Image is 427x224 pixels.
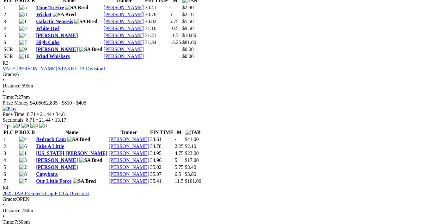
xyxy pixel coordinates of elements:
[19,26,27,31] img: 2
[3,94,15,100] span: Time:
[3,202,4,208] span: •
[150,143,174,150] td: 34.78
[104,47,144,52] a: [PERSON_NAME]
[150,164,174,170] td: 35.02
[174,129,184,136] th: M
[3,83,420,89] div: 595m
[3,25,18,32] td: 4
[109,157,149,163] a: [PERSON_NAME]
[36,19,73,24] a: Galactic Nemesis
[27,112,36,117] span: 8.71
[175,137,176,142] text: -
[3,4,18,11] td: 1
[36,164,78,170] a: [PERSON_NAME]
[108,129,149,136] th: Trainer
[3,191,89,196] a: 2025 TAB Premier's Cup F CTA Division1
[3,164,18,170] td: 5
[36,47,78,52] a: [PERSON_NAME]
[104,54,144,59] a: [PERSON_NAME]
[52,117,54,123] span: •
[186,130,201,135] img: TAB
[175,150,184,156] text: 4.75
[182,40,196,45] span: $81.00
[175,178,183,184] text: 11.5
[36,171,58,177] a: Capybara
[3,185,9,190] span: R4
[109,137,149,142] a: [PERSON_NAME]
[3,123,11,128] span: Tips
[150,178,174,184] td: 35.41
[3,157,18,163] td: 4
[109,164,149,170] a: [PERSON_NAME]
[44,100,86,106] span: $2,835 - $810 - $405
[19,40,27,45] img: 7
[182,19,194,24] span: $5.50
[79,157,102,163] img: SA Bred
[37,112,39,117] span: •
[19,19,27,24] img: 1
[36,157,78,163] a: [PERSON_NAME]
[109,171,149,177] a: [PERSON_NAME]
[40,112,52,117] span: 21.44
[150,150,174,157] td: 34.95
[3,89,4,94] span: •
[185,157,199,163] span: $17.00
[19,178,27,184] img: 7
[104,26,144,31] a: [PERSON_NAME]
[185,178,201,184] span: $101.00
[170,5,171,10] text: -
[3,196,420,202] div: OPEN
[36,40,59,45] a: High Cube
[185,171,196,177] span: $3.80
[3,18,18,25] td: 3
[36,178,71,184] a: Our Little Force
[19,33,27,38] img: 4
[3,66,106,71] a: VALE [PERSON_NAME] STAKE CTA Division1
[175,157,177,163] text: 5
[3,208,420,214] div: 730m
[3,100,420,106] div: Prize Money $4,050
[175,164,184,170] text: 5.75
[53,112,55,117] span: •
[3,150,18,157] td: 3
[36,5,64,10] a: Time To Fire
[3,143,18,150] td: 2
[73,178,96,184] img: SA Bred
[175,144,184,149] text: 2.25
[109,144,149,149] a: [PERSON_NAME]
[26,117,35,123] span: 8.71
[3,196,16,202] span: Grade:
[36,33,78,38] a: [PERSON_NAME]
[170,33,178,38] text: 11.5
[19,157,27,163] img: 3
[19,137,27,142] img: 4
[3,112,26,117] span: Race Time:
[19,164,27,170] img: 2
[170,26,179,31] text: 10.5
[3,72,420,77] div: 6
[31,130,35,135] span: B
[55,117,66,123] span: 13.17
[19,54,29,59] img: 10
[3,60,9,66] span: R3
[170,19,179,24] text: 5.75
[185,164,196,170] span: $3.40
[145,39,169,46] td: 31.34
[145,32,169,39] td: 31.21
[3,214,4,219] span: •
[3,11,18,18] td: 2
[182,54,194,59] span: $0.00
[53,12,76,17] img: SA Bred
[19,150,27,156] img: 1
[3,208,21,213] span: Distance:
[109,178,149,184] a: [PERSON_NAME]
[150,136,174,143] td: 34.61
[104,40,144,45] a: [PERSON_NAME]
[104,5,144,10] a: [PERSON_NAME]
[3,83,21,88] span: Distance:
[79,47,102,52] img: SA Bred
[182,26,194,31] span: $9.50
[182,12,194,17] span: $2.10
[182,47,194,52] span: $0.00
[104,33,144,38] a: [PERSON_NAME]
